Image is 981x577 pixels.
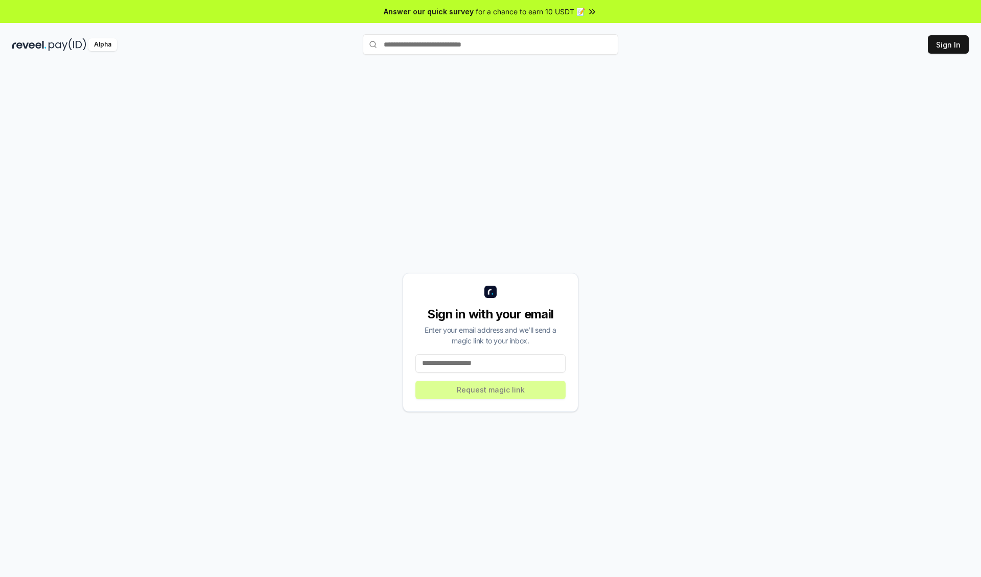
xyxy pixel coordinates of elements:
div: Alpha [88,38,117,51]
img: pay_id [49,38,86,51]
img: reveel_dark [12,38,46,51]
div: Sign in with your email [415,306,566,322]
div: Enter your email address and we’ll send a magic link to your inbox. [415,325,566,346]
span: Answer our quick survey [384,6,474,17]
img: logo_small [484,286,497,298]
span: for a chance to earn 10 USDT 📝 [476,6,585,17]
button: Sign In [928,35,969,54]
